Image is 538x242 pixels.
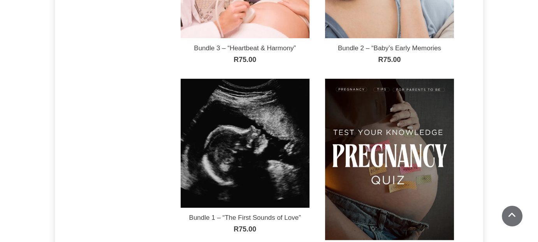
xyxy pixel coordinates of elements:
a: R75.00 [234,225,256,233]
img: Free Pregnancy Instagram Carousel [325,79,454,240]
a: Bundle 1 – “The First Sounds of Love” [189,214,301,221]
a: Bundle 2 – “Baby’s Early Memories [338,44,441,52]
a: Bundle 3 – “Heartbeat & Harmony” [194,44,296,52]
a: R75.00 [234,56,256,64]
img: Bundle 1 – “The First Sounds of Love” [181,79,309,208]
a: R75.00 [378,56,401,64]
